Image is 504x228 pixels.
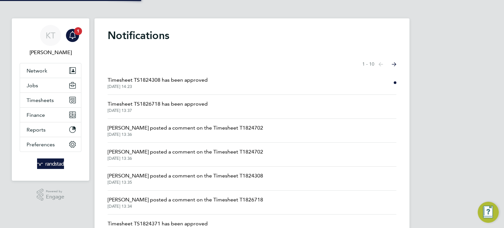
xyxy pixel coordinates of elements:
[108,172,263,185] a: [PERSON_NAME] posted a comment on the Timesheet T1824308[DATE] 13:35
[20,78,81,93] button: Jobs
[108,84,208,89] span: [DATE] 14:23
[108,172,263,180] span: [PERSON_NAME] posted a comment on the Timesheet T1824308
[108,100,208,113] a: Timesheet TS1826718 has been approved[DATE] 13:37
[20,137,81,152] button: Preferences
[362,61,374,68] span: 1 - 10
[12,18,89,181] nav: Main navigation
[27,68,47,74] span: Network
[108,124,263,137] a: [PERSON_NAME] posted a comment on the Timesheet T1824702[DATE] 13:36
[20,108,81,122] button: Finance
[20,63,81,78] button: Network
[108,148,263,156] span: [PERSON_NAME] posted a comment on the Timesheet T1824702
[108,204,263,209] span: [DATE] 13:34
[362,58,396,71] nav: Select page of notifications list
[108,196,263,204] span: [PERSON_NAME] posted a comment on the Timesheet T1826718
[108,132,263,137] span: [DATE] 13:36
[27,141,55,148] span: Preferences
[108,124,263,132] span: [PERSON_NAME] posted a comment on the Timesheet T1824702
[108,100,208,108] span: Timesheet TS1826718 has been approved
[20,93,81,107] button: Timesheets
[108,29,396,42] h1: Notifications
[27,82,38,89] span: Jobs
[46,31,55,40] span: KT
[46,189,64,194] span: Powered by
[108,180,263,185] span: [DATE] 13:35
[74,27,82,35] span: 1
[108,108,208,113] span: [DATE] 13:37
[27,112,45,118] span: Finance
[27,97,54,103] span: Timesheets
[27,127,46,133] span: Reports
[20,25,81,56] a: KT[PERSON_NAME]
[20,49,81,56] span: Kieran Trotter
[108,156,263,161] span: [DATE] 13:36
[37,189,65,201] a: Powered byEngage
[20,158,81,169] a: Go to home page
[66,25,79,46] a: 1
[37,158,64,169] img: randstad-logo-retina.png
[108,76,208,84] span: Timesheet TS1824308 has been approved
[20,122,81,137] button: Reports
[108,148,263,161] a: [PERSON_NAME] posted a comment on the Timesheet T1824702[DATE] 13:36
[108,196,263,209] a: [PERSON_NAME] posted a comment on the Timesheet T1826718[DATE] 13:34
[478,202,499,223] button: Engage Resource Center
[46,194,64,200] span: Engage
[108,76,208,89] a: Timesheet TS1824308 has been approved[DATE] 14:23
[108,220,208,228] span: Timesheet TS1824371 has been approved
